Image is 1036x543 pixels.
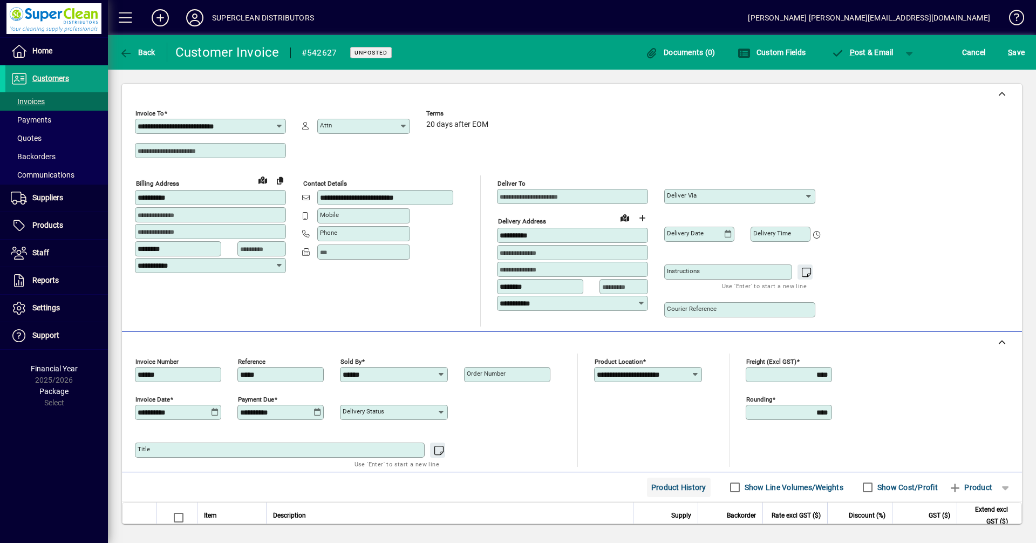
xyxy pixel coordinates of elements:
span: P [850,48,855,57]
button: Product [943,478,998,497]
span: Cancel [962,44,986,61]
span: Communications [11,171,74,179]
mat-label: Invoice date [135,396,170,403]
button: Save [1005,43,1027,62]
a: Communications [5,166,108,184]
span: Backorders [11,152,56,161]
span: Supply [671,510,691,521]
span: Back [119,48,155,57]
span: Suppliers [32,193,63,202]
a: Products [5,212,108,239]
button: Copy to Delivery address [271,172,289,189]
mat-label: Invoice To [135,110,164,117]
span: Package [39,387,69,396]
mat-label: Instructions [667,267,700,275]
a: Staff [5,240,108,267]
span: Payments [11,116,51,124]
button: Cancel [959,43,989,62]
mat-label: Delivery time [753,229,791,237]
span: Product History [651,479,706,496]
span: Custom Fields [738,48,806,57]
app-page-header-button: Back [108,43,167,62]
a: Backorders [5,147,108,166]
a: Settings [5,295,108,322]
mat-label: Title [138,445,150,453]
a: Home [5,38,108,65]
span: Reports [32,276,59,284]
span: ave [1008,44,1025,61]
mat-label: Rounding [746,396,772,403]
span: Extend excl GST ($) [964,504,1008,527]
mat-label: Sold by [340,358,362,365]
span: Home [32,46,52,55]
div: Customer Invoice [175,44,280,61]
a: Suppliers [5,185,108,212]
span: Customers [32,74,69,83]
span: 20 days after EOM [426,120,488,129]
button: Add [143,8,178,28]
label: Show Line Volumes/Weights [742,482,843,493]
mat-label: Reference [238,358,265,365]
a: Quotes [5,129,108,147]
a: Support [5,322,108,349]
mat-label: Deliver To [497,180,526,187]
a: Payments [5,111,108,129]
span: S [1008,48,1012,57]
span: Item [204,510,217,521]
span: Description [273,510,306,521]
mat-label: Freight (excl GST) [746,358,796,365]
button: Documents (0) [643,43,718,62]
a: Reports [5,267,108,294]
button: Post & Email [826,43,899,62]
button: Profile [178,8,212,28]
a: View on map [254,171,271,188]
span: Support [32,331,59,340]
mat-label: Phone [320,229,337,236]
mat-label: Delivery date [667,229,704,237]
mat-label: Invoice number [135,358,179,365]
span: Staff [32,248,49,257]
div: SUPERCLEAN DISTRIBUTORS [212,9,314,26]
span: Rate excl GST ($) [772,510,821,521]
span: Financial Year [31,364,78,373]
a: Knowledge Base [1001,2,1023,37]
mat-label: Mobile [320,211,339,219]
span: Settings [32,303,60,312]
span: Unposted [355,49,387,56]
span: Terms [426,110,491,117]
mat-label: Deliver via [667,192,697,199]
span: Products [32,221,63,229]
span: Product [949,479,992,496]
a: View on map [616,209,633,226]
mat-label: Delivery status [343,408,384,415]
span: Quotes [11,134,42,142]
span: Invoices [11,97,45,106]
span: ost & Email [831,48,894,57]
mat-label: Order number [467,370,506,377]
mat-label: Courier Reference [667,305,717,313]
span: Discount (%) [849,510,885,521]
button: Back [117,43,158,62]
mat-label: Attn [320,121,332,129]
mat-hint: Use 'Enter' to start a new line [722,280,807,292]
div: #542627 [302,44,337,62]
a: Invoices [5,92,108,111]
div: [PERSON_NAME] [PERSON_NAME][EMAIL_ADDRESS][DOMAIN_NAME] [748,9,990,26]
mat-label: Product location [595,358,643,365]
span: Documents (0) [645,48,715,57]
button: Custom Fields [735,43,808,62]
button: Product History [647,478,711,497]
label: Show Cost/Profit [875,482,938,493]
span: GST ($) [929,510,950,521]
mat-hint: Use 'Enter' to start a new line [355,458,439,470]
span: Backorder [727,510,756,521]
button: Choose address [633,209,651,227]
mat-label: Payment due [238,396,274,403]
